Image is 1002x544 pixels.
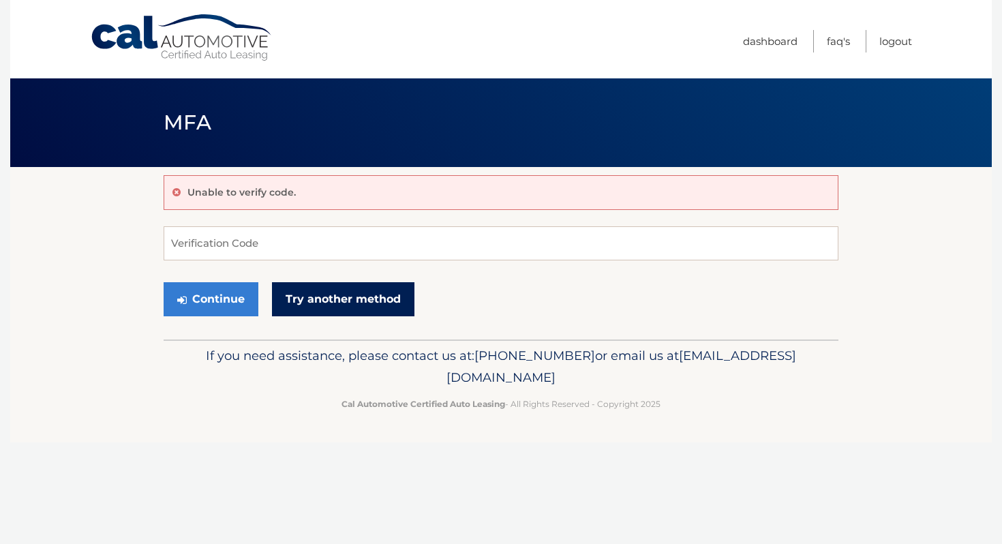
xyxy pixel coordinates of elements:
[743,30,798,52] a: Dashboard
[164,282,258,316] button: Continue
[187,186,296,198] p: Unable to verify code.
[474,348,595,363] span: [PHONE_NUMBER]
[172,345,830,389] p: If you need assistance, please contact us at: or email us at
[272,282,414,316] a: Try another method
[446,348,796,385] span: [EMAIL_ADDRESS][DOMAIN_NAME]
[879,30,912,52] a: Logout
[827,30,850,52] a: FAQ's
[172,397,830,411] p: - All Rights Reserved - Copyright 2025
[90,14,274,62] a: Cal Automotive
[341,399,505,409] strong: Cal Automotive Certified Auto Leasing
[164,226,838,260] input: Verification Code
[164,110,211,135] span: MFA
